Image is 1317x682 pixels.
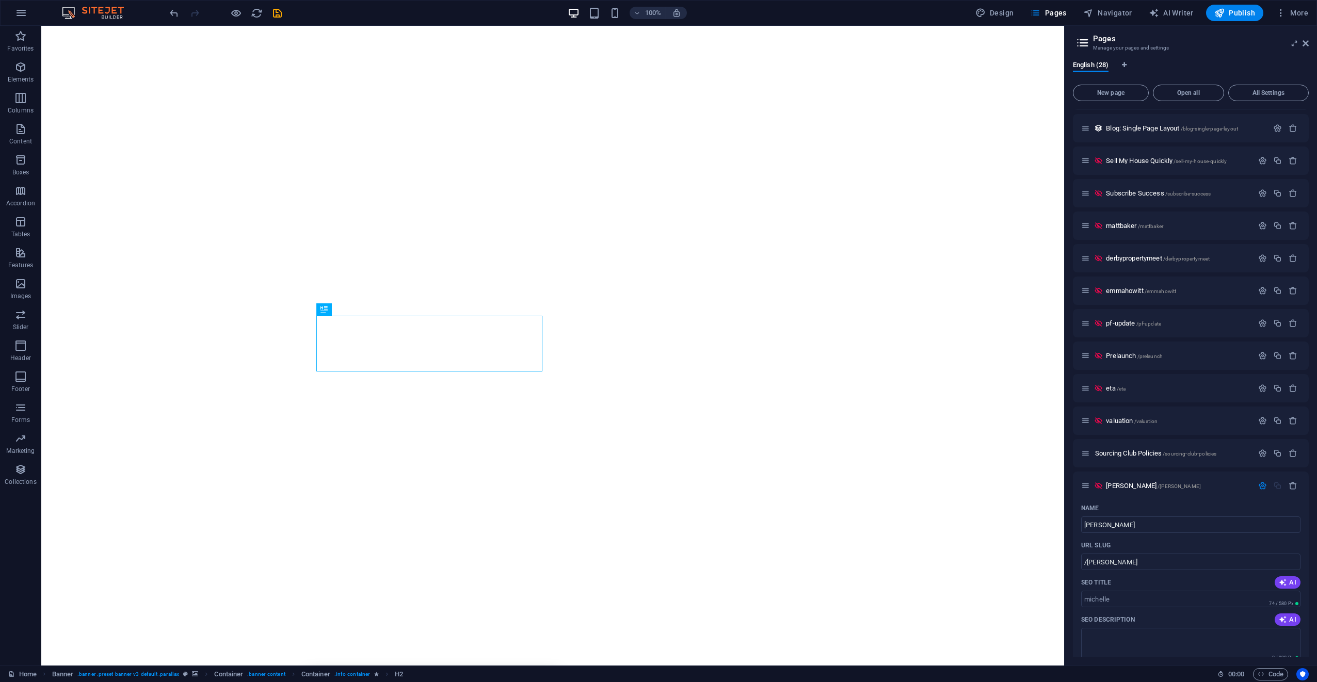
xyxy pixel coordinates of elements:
button: save [271,7,283,19]
input: Last part of the URL for this page [1081,554,1300,570]
span: Click to select. Double-click to edit [395,668,403,680]
span: Click to select. Double-click to edit [214,668,243,680]
p: Marketing [6,447,35,455]
div: Duplicate [1273,384,1282,393]
span: Sourcing Club Policies [1095,449,1216,457]
div: Duplicate [1273,254,1282,263]
button: Code [1253,668,1288,680]
i: Save (Ctrl+S) [271,7,283,19]
p: Footer [11,385,30,393]
i: This element contains a background [192,671,198,677]
span: /eta [1117,386,1126,392]
p: SEO Description [1081,615,1135,624]
div: eta/eta [1103,385,1253,392]
i: Undo: Change pages (Ctrl+Z) [168,7,180,19]
div: Settings [1273,124,1282,133]
div: Sourcing Club Policies/sourcing-club-policies [1092,450,1253,457]
button: Publish [1206,5,1263,21]
img: Editor Logo [59,7,137,19]
div: Sell My House Quickly/sell-my-house-quickly [1103,157,1253,164]
div: Remove [1289,189,1297,198]
p: Name [1081,504,1099,512]
button: Design [971,5,1018,21]
p: Columns [8,106,34,115]
div: emmahowitt/emmahowitt [1103,287,1253,294]
div: Duplicate [1273,156,1282,165]
h3: Manage your pages and settings [1093,43,1288,53]
button: All Settings [1228,85,1309,101]
label: Last part of the URL for this page [1081,541,1111,549]
span: . banner-content [247,668,285,680]
span: Click to select. Double-click to edit [301,668,330,680]
button: reload [250,7,263,19]
div: Duplicate [1273,286,1282,295]
div: Remove [1289,254,1297,263]
div: Remove [1289,319,1297,328]
span: /valuation [1134,418,1158,424]
span: /derbypropertymeet [1163,256,1210,262]
div: Settings [1258,156,1267,165]
span: . info-container [334,668,370,680]
span: English (28) [1073,59,1109,73]
div: Remove [1289,449,1297,458]
h2: Pages [1093,34,1309,43]
div: Settings [1258,351,1267,360]
p: Tables [11,230,30,238]
div: Duplicate [1273,221,1282,230]
div: Remove [1289,156,1297,165]
button: Usercentrics [1296,668,1309,680]
span: Click to open page [1106,319,1161,327]
span: Click to select. Double-click to edit [52,668,74,680]
button: AI Writer [1145,5,1198,21]
div: Design (Ctrl+Alt+Y) [971,5,1018,21]
div: mattbaker/mattbaker [1103,222,1253,229]
div: Duplicate [1273,351,1282,360]
div: This layout is used as a template for all items (e.g. a blog post) of this collection. The conten... [1094,124,1103,133]
div: Settings [1258,319,1267,328]
span: Click to open page [1106,222,1163,230]
span: /[PERSON_NAME] [1158,483,1201,489]
input: The page title in search results and browser tabs [1081,591,1300,607]
div: Blog: Single Page Layout/blog-single-page-layout [1103,125,1268,132]
p: Images [10,292,31,300]
span: /pf-update [1136,321,1161,327]
div: Language Tabs [1073,61,1309,80]
a: Click to cancel selection. Double-click to open Pages [8,668,37,680]
button: More [1272,5,1312,21]
span: /prelaunch [1137,353,1163,359]
i: On resize automatically adjust zoom level to fit chosen device. [672,8,681,18]
span: Design [975,8,1014,18]
p: Boxes [12,168,29,176]
nav: breadcrumb [52,668,404,680]
p: Header [10,354,31,362]
div: Settings [1258,449,1267,458]
span: AI [1279,615,1296,624]
div: Duplicate [1273,416,1282,425]
div: Remove [1289,124,1297,133]
i: Reload page [251,7,263,19]
div: Settings [1258,254,1267,263]
div: Settings [1258,286,1267,295]
div: Remove [1289,481,1297,490]
span: /mattbaker [1138,223,1163,229]
p: Collections [5,478,36,486]
p: Features [8,261,33,269]
span: emmahowitt [1106,287,1176,295]
div: Duplicate [1273,189,1282,198]
span: : [1235,670,1237,678]
div: Subscribe Success/subscribe-success [1103,190,1253,197]
h6: Session time [1217,668,1245,680]
span: AI [1279,578,1296,587]
span: Click to open page [1106,157,1227,165]
div: Remove [1289,221,1297,230]
span: /sourcing-club-policies [1163,451,1216,457]
span: Pages [1030,8,1066,18]
span: 00 00 [1228,668,1244,680]
span: Calculated pixel length in search results [1270,654,1300,661]
div: Settings [1258,221,1267,230]
button: Navigator [1079,5,1136,21]
p: Content [9,137,32,145]
span: Click to open page [1106,417,1158,425]
button: New page [1073,85,1149,101]
span: More [1276,8,1308,18]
